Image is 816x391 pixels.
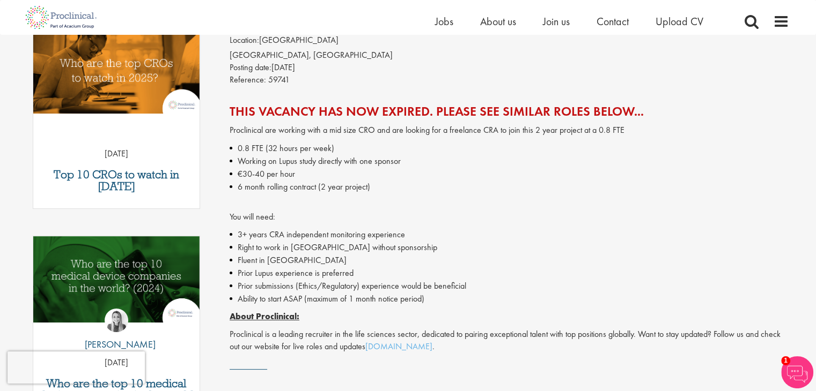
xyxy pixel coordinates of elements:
[230,74,266,86] label: Reference:
[480,14,516,28] a: About us
[77,309,156,357] a: Hannah Burke [PERSON_NAME]
[33,236,200,322] img: Top 10 Medical Device Companies 2024
[230,254,789,267] li: Fluent in [GEOGRAPHIC_DATA]
[230,228,789,241] li: 3+ years CRA independent monitoring experience
[230,199,789,223] p: You will need:
[8,351,145,384] iframe: reCAPTCHA
[543,14,570,28] a: Join us
[230,124,789,137] p: Proclinical are working with a mid size CRO and are looking for a freelance CRA to join this 2 ye...
[365,341,432,352] a: [DOMAIN_NAME]
[230,124,789,353] div: Job description
[230,328,789,353] p: Proclinical is a leading recruiter in the life sciences sector, dedicated to pairing exceptional ...
[230,311,299,322] span: About Proclinical:
[33,27,200,122] a: Link to a post
[230,142,789,155] li: 0.8 FTE (32 hours per week)
[39,169,195,192] a: Top 10 CROs to watch in [DATE]
[597,14,629,28] a: Contact
[33,236,200,331] a: Link to a post
[230,280,789,292] li: Prior submissions (Ethics/Regulatory) experience would be beneficial
[230,62,271,73] span: Posting date:
[33,27,200,114] img: Top 10 CROs 2025 | Proclinical
[230,34,259,47] label: Location:
[230,292,789,305] li: Ability to start ASAP (maximum of 1 month notice period)
[230,104,789,118] h2: This vacancy has now expired. Please see similar roles below...
[230,155,789,168] li: Working on Lupus study directly with one sponsor
[230,49,789,62] div: [GEOGRAPHIC_DATA], [GEOGRAPHIC_DATA]
[105,309,128,332] img: Hannah Burke
[230,267,789,280] li: Prior Lupus experience is preferred
[77,337,156,351] p: [PERSON_NAME]
[33,148,200,160] p: [DATE]
[230,241,789,254] li: Right to work in [GEOGRAPHIC_DATA] without sponsorship
[230,168,789,181] li: €30-40 per hour
[781,356,813,388] img: Chatbot
[230,34,789,49] li: [GEOGRAPHIC_DATA]
[268,74,290,85] span: 59741
[656,14,703,28] a: Upload CV
[230,181,789,193] li: 6 month rolling contract (2 year project)
[781,356,790,365] span: 1
[230,62,789,74] div: [DATE]
[435,14,453,28] a: Jobs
